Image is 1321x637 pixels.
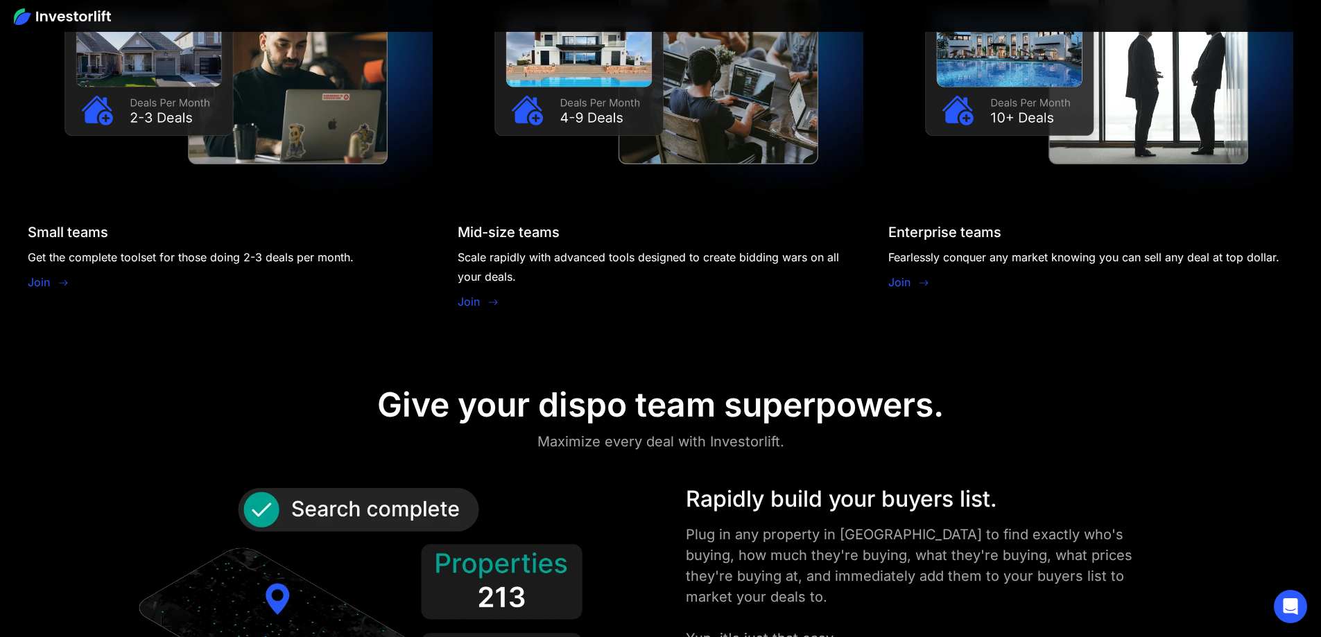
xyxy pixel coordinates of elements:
[888,274,910,290] a: Join
[1274,590,1307,623] div: Open Intercom Messenger
[686,482,1160,516] div: Rapidly build your buyers list.
[458,224,560,241] div: Mid-size teams
[28,274,50,290] a: Join
[888,224,1001,241] div: Enterprise teams
[537,430,784,453] div: Maximize every deal with Investorlift.
[377,385,944,425] div: Give your dispo team superpowers.
[458,293,480,310] a: Join
[28,224,108,241] div: Small teams
[458,247,863,286] div: Scale rapidly with advanced tools designed to create bidding wars on all your deals.
[28,247,354,267] div: Get the complete toolset for those doing 2-3 deals per month.
[888,247,1279,267] div: Fearlessly conquer any market knowing you can sell any deal at top dollar.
